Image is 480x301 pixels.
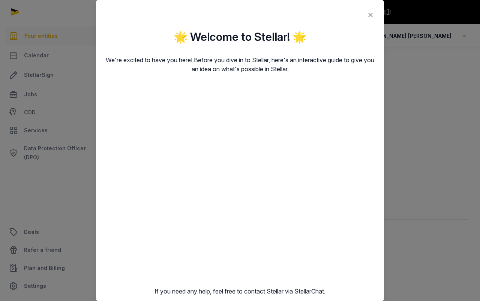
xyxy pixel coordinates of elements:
p: We're excited to have you here! Before you dive in to Stellar, here's an interactive guide to giv... [105,55,375,73]
h2: 🌟 Welcome to Stellar! 🌟 [105,30,375,43]
p: If you need any help, feel free to contact Stellar via StellarChat. [105,287,375,296]
iframe: Stellar Main Product Demo [105,85,375,275]
iframe: Chat Widget [345,214,480,301]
